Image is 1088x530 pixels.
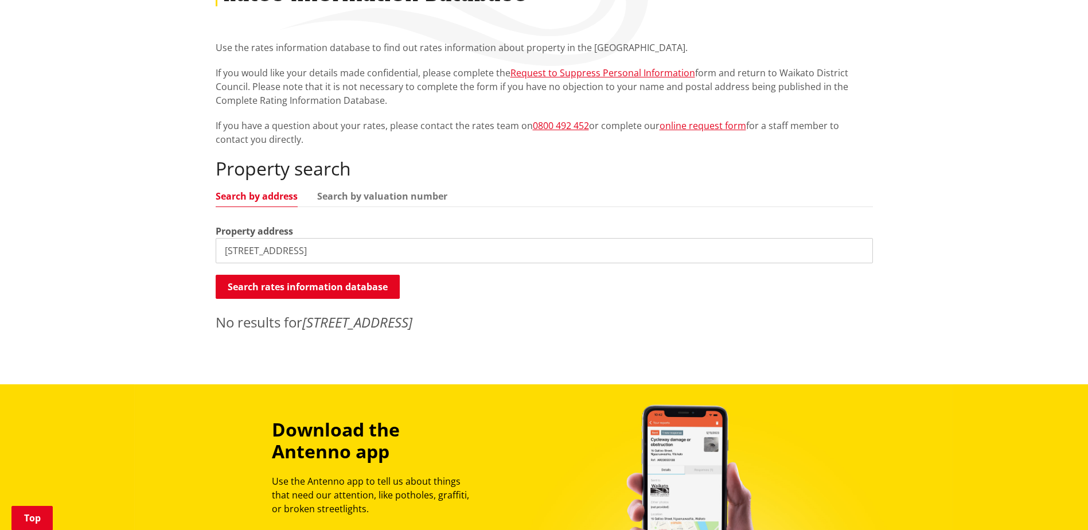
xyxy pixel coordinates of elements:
[216,224,293,238] label: Property address
[533,119,589,132] a: 0800 492 452
[216,66,873,107] p: If you would like your details made confidential, please complete the form and return to Waikato ...
[216,312,873,333] p: No results for
[216,41,873,54] p: Use the rates information database to find out rates information about property in the [GEOGRAPHI...
[216,238,873,263] input: e.g. Duke Street NGARUAWAHIA
[510,67,695,79] a: Request to Suppress Personal Information
[216,158,873,180] h2: Property search
[11,506,53,530] a: Top
[272,474,479,516] p: Use the Antenno app to tell us about things that need our attention, like potholes, graffiti, or ...
[216,275,400,299] button: Search rates information database
[317,192,447,201] a: Search by valuation number
[272,419,479,463] h3: Download the Antenno app
[302,313,412,332] em: [STREET_ADDRESS]
[660,119,746,132] a: online request form
[216,119,873,146] p: If you have a question about your rates, please contact the rates team on or complete our for a s...
[1035,482,1077,523] iframe: Messenger Launcher
[216,192,298,201] a: Search by address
